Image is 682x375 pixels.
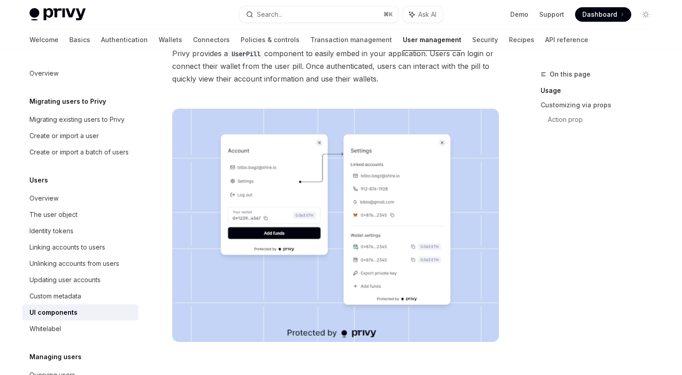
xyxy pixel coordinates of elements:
[29,68,58,79] div: Overview
[418,10,436,19] span: Ask AI
[29,274,101,285] div: Updating user accounts
[545,29,588,51] a: API reference
[550,69,590,80] span: On this page
[541,83,660,98] a: Usage
[582,10,617,19] span: Dashboard
[29,291,81,302] div: Custom metadata
[29,175,48,186] h5: Users
[539,10,564,19] a: Support
[29,193,58,204] div: Overview
[159,29,182,51] a: Wallets
[29,29,58,51] a: Welcome
[22,144,138,160] a: Create or import a batch of users
[29,8,86,21] img: light logo
[510,10,528,19] a: Demo
[257,9,282,20] div: Search...
[29,323,61,334] div: Whitelabel
[29,147,129,158] div: Create or import a batch of users
[29,307,77,318] div: UI components
[22,128,138,144] a: Create or import a user
[29,258,119,269] div: Unlinking accounts from users
[172,47,499,85] span: Privy provides a component to easily embed in your application. Users can login or connect their ...
[172,109,499,342] img: images/Userpill2.png
[241,29,300,51] a: Policies & controls
[22,111,138,128] a: Migrating existing users to Privy
[101,29,148,51] a: Authentication
[69,29,90,51] a: Basics
[22,65,138,82] a: Overview
[22,272,138,288] a: Updating user accounts
[22,288,138,304] a: Custom metadata
[509,29,534,51] a: Recipes
[638,7,653,22] button: Toggle dark mode
[193,29,230,51] a: Connectors
[29,242,105,253] div: Linking accounts to users
[29,130,99,141] div: Create or import a user
[29,209,77,220] div: The user object
[541,98,660,112] a: Customizing via props
[240,6,398,23] button: Search...⌘K
[383,11,393,18] span: ⌘ K
[29,226,73,236] div: Identity tokens
[22,304,138,321] a: UI components
[548,112,660,127] a: Action prop
[22,321,138,337] a: Whitelabel
[29,351,82,362] h5: Managing users
[22,239,138,255] a: Linking accounts to users
[228,49,264,59] code: UserPill
[575,7,631,22] a: Dashboard
[403,29,461,51] a: User management
[403,6,443,23] button: Ask AI
[22,223,138,239] a: Identity tokens
[22,207,138,223] a: The user object
[310,29,392,51] a: Transaction management
[29,114,125,125] div: Migrating existing users to Privy
[22,190,138,207] a: Overview
[22,255,138,272] a: Unlinking accounts from users
[29,96,106,107] h5: Migrating users to Privy
[472,29,498,51] a: Security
